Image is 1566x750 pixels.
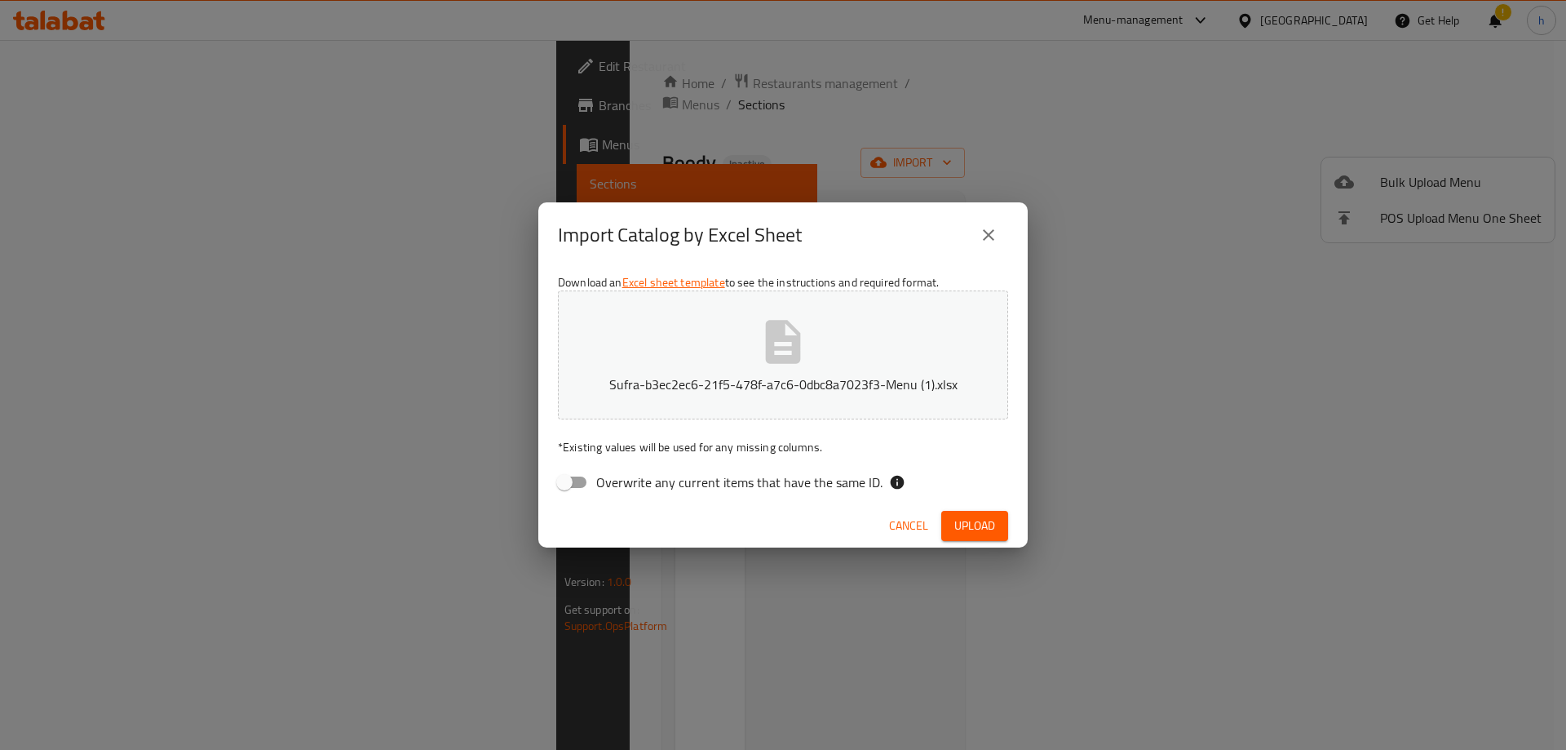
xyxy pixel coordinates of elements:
svg: If the overwrite option isn't selected, then the items that match an existing ID will be ignored ... [889,474,905,490]
span: Cancel [889,516,928,536]
div: Download an to see the instructions and required format. [538,268,1028,504]
span: Upload [954,516,995,536]
button: Sufra-b3ec2ec6-21f5-478f-a7c6-0dbc8a7023f3-Menu (1).xlsx [558,291,1008,419]
span: Overwrite any current items that have the same ID. [596,473,883,492]
p: Sufra-b3ec2ec6-21f5-478f-a7c6-0dbc8a7023f3-Menu (1).xlsx [583,375,983,394]
h2: Import Catalog by Excel Sheet [558,222,802,248]
button: close [969,215,1008,255]
a: Excel sheet template [622,272,725,293]
button: Upload [941,511,1008,541]
button: Cancel [883,511,935,541]
p: Existing values will be used for any missing columns. [558,439,1008,455]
